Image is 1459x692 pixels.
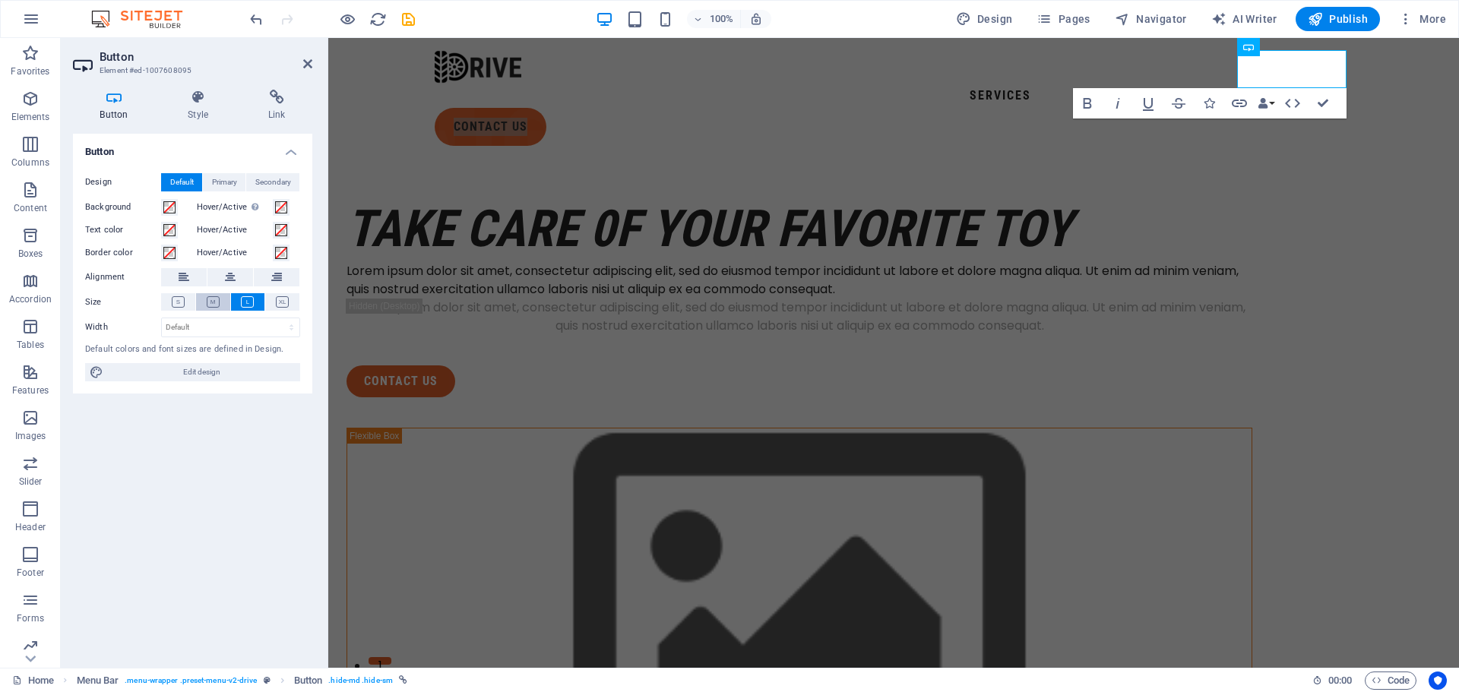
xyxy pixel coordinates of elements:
button: Underline (Ctrl+U) [1134,88,1163,118]
button: 1 [40,619,63,627]
span: Code [1372,671,1410,690]
span: . hide-md .hide-sm [328,671,393,690]
button: Link [1225,88,1254,118]
h6: 100% [710,10,734,28]
h6: Session time [1312,671,1353,690]
label: Text color [85,221,161,239]
h4: Button [73,90,161,122]
p: Favorites [11,65,49,77]
button: Design [950,7,1019,31]
button: Pages [1030,7,1096,31]
h4: Style [161,90,242,122]
p: Accordion [9,293,52,305]
i: Save (Ctrl+S) [400,11,417,28]
span: Design [956,11,1013,27]
p: Content [14,202,47,214]
i: Reload page [369,11,387,28]
button: Publish [1296,7,1380,31]
button: Click here to leave preview mode and continue editing [338,10,356,28]
span: Navigator [1115,11,1187,27]
label: Hover/Active [197,221,273,239]
i: This element is a customizable preset [264,676,271,684]
p: Slider [19,476,43,488]
p: Footer [17,567,44,579]
span: AI Writer [1211,11,1277,27]
i: This element is linked [399,676,407,684]
span: Publish [1308,11,1368,27]
button: Confirm (Ctrl+⏎) [1309,88,1337,118]
button: save [399,10,417,28]
button: AI Writer [1205,7,1283,31]
button: Icons [1195,88,1223,118]
button: Default [161,173,202,191]
div: Design (Ctrl+Alt+Y) [950,7,1019,31]
h2: Button [100,50,312,64]
span: 00 00 [1328,671,1352,690]
button: 100% [687,10,741,28]
button: Bold (Ctrl+B) [1073,88,1102,118]
p: Columns [11,156,49,169]
button: Secondary [246,173,299,191]
label: Design [85,173,161,191]
label: Border color [85,244,161,262]
label: Hover/Active [197,244,273,262]
button: reload [369,10,387,28]
button: Navigator [1109,7,1193,31]
p: Boxes [18,248,43,260]
label: Hover/Active [197,198,273,216]
p: Images [15,430,46,442]
i: On resize automatically adjust zoom level to fit chosen device. [749,12,763,26]
p: Forms [17,612,44,624]
span: More [1398,11,1446,27]
span: Click to select. Double-click to edit [77,671,119,690]
button: Primary [203,173,245,191]
h4: Button [73,134,312,161]
label: Alignment [85,268,161,286]
button: Code [1365,671,1416,690]
button: Edit design [85,363,300,381]
button: undo [247,10,265,28]
img: Editor Logo [87,10,201,28]
span: . menu-wrapper .preset-menu-v2-drive [125,671,257,690]
span: : [1339,675,1341,686]
h4: Link [241,90,312,122]
span: Edit design [108,363,296,381]
button: Italic (Ctrl+I) [1103,88,1132,118]
p: Header [15,521,46,533]
label: Size [85,293,161,311]
button: Data Bindings [1255,88,1277,118]
span: Pages [1036,11,1090,27]
p: Features [12,384,49,397]
button: HTML [1278,88,1307,118]
label: Width [85,323,161,331]
nav: breadcrumb [77,671,408,690]
div: Default colors and font sizes are defined in Design. [85,343,300,356]
i: Undo: Change size (Ctrl+Z) [248,11,265,28]
h3: Element #ed-1007608095 [100,64,282,77]
p: Tables [17,339,44,351]
button: Usercentrics [1429,671,1447,690]
p: Elements [11,111,50,123]
button: Strikethrough [1164,88,1193,118]
a: Click to cancel selection. Double-click to open Pages [12,671,54,690]
label: Background [85,198,161,216]
span: Click to select. Double-click to edit [294,671,323,690]
button: More [1392,7,1452,31]
span: Secondary [255,173,291,191]
span: Primary [212,173,237,191]
span: Default [170,173,194,191]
